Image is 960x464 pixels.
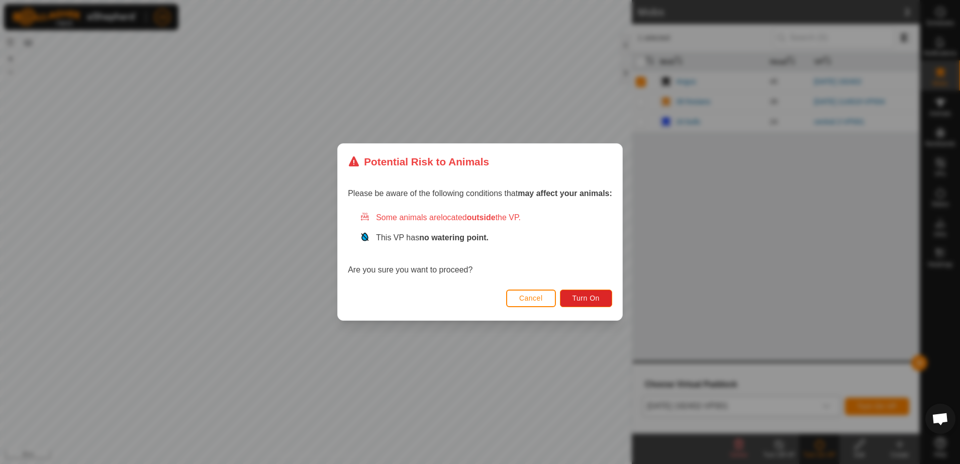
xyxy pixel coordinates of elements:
[376,233,489,242] span: This VP has
[572,294,600,302] span: Turn On
[348,154,489,169] div: Potential Risk to Animals
[467,213,496,222] strong: outside
[518,189,612,198] strong: may affect your animals:
[925,404,955,434] div: Open chat
[360,212,612,224] div: Some animals are
[348,189,612,198] span: Please be aware of the following conditions that
[441,213,521,222] span: located the VP.
[419,233,489,242] strong: no watering point.
[506,290,556,307] button: Cancel
[560,290,612,307] button: Turn On
[519,294,543,302] span: Cancel
[348,212,612,276] div: Are you sure you want to proceed?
